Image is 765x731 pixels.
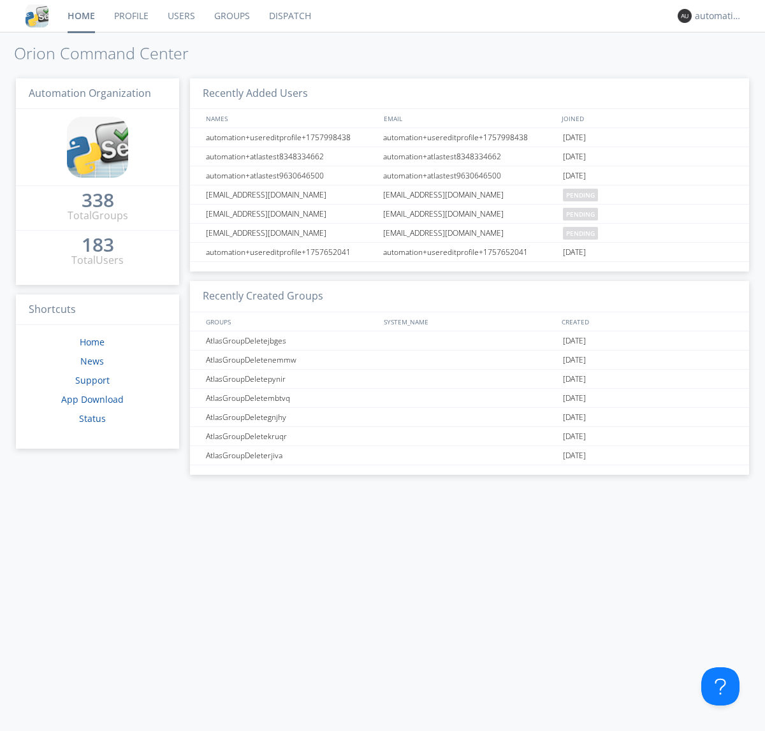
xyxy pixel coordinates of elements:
a: automation+usereditprofile+1757652041automation+usereditprofile+1757652041[DATE] [190,243,749,262]
a: AtlasGroupDeletepynir[DATE] [190,370,749,389]
span: [DATE] [563,408,586,427]
div: automation+atlastest9630646500 [203,166,379,185]
span: pending [563,189,598,201]
div: automation+usereditprofile+1757998438 [380,128,560,147]
div: [EMAIL_ADDRESS][DOMAIN_NAME] [203,224,379,242]
div: automation+atlastest9630646500 [380,166,560,185]
div: AtlasGroupDeletegnjhy [203,408,379,426]
span: Automation Organization [29,86,151,100]
div: automation+usereditprofile+1757998438 [203,128,379,147]
a: AtlasGroupDeletegnjhy[DATE] [190,408,749,427]
img: cddb5a64eb264b2086981ab96f4c1ba7 [25,4,48,27]
a: Support [75,374,110,386]
div: JOINED [558,109,737,127]
a: automation+usereditprofile+1757998438automation+usereditprofile+1757998438[DATE] [190,128,749,147]
a: AtlasGroupDeletekruqr[DATE] [190,427,749,446]
span: pending [563,208,598,221]
img: 373638.png [678,9,692,23]
div: AtlasGroupDeletepynir [203,370,379,388]
a: 338 [82,194,114,208]
a: AtlasGroupDeletejbges[DATE] [190,331,749,351]
div: AtlasGroupDeletenemmw [203,351,379,369]
span: [DATE] [563,166,586,185]
div: AtlasGroupDeletejbges [203,331,379,350]
div: [EMAIL_ADDRESS][DOMAIN_NAME] [203,185,379,204]
span: [DATE] [563,147,586,166]
div: Total Users [71,253,124,268]
span: [DATE] [563,331,586,351]
a: automation+atlastest9630646500automation+atlastest9630646500[DATE] [190,166,749,185]
a: App Download [61,393,124,405]
a: Home [80,336,105,348]
div: 338 [82,194,114,206]
h3: Recently Added Users [190,78,749,110]
div: NAMES [203,109,377,127]
div: CREATED [558,312,737,331]
div: [EMAIL_ADDRESS][DOMAIN_NAME] [203,205,379,223]
a: 183 [82,238,114,253]
span: [DATE] [563,446,586,465]
a: AtlasGroupDeletenemmw[DATE] [190,351,749,370]
a: [EMAIL_ADDRESS][DOMAIN_NAME][EMAIL_ADDRESS][DOMAIN_NAME]pending [190,205,749,224]
div: automation+usereditprofile+1757652041 [380,243,560,261]
a: Status [79,412,106,424]
div: 183 [82,238,114,251]
div: EMAIL [381,109,558,127]
div: Total Groups [68,208,128,223]
div: automation+atlastest8348334662 [380,147,560,166]
a: News [80,355,104,367]
img: cddb5a64eb264b2086981ab96f4c1ba7 [67,117,128,178]
div: automation+usereditprofile+1757652041 [203,243,379,261]
div: GROUPS [203,312,377,331]
div: [EMAIL_ADDRESS][DOMAIN_NAME] [380,205,560,223]
a: automation+atlastest8348334662automation+atlastest8348334662[DATE] [190,147,749,166]
div: [EMAIL_ADDRESS][DOMAIN_NAME] [380,185,560,204]
span: [DATE] [563,370,586,389]
h3: Shortcuts [16,294,179,326]
span: [DATE] [563,427,586,446]
a: AtlasGroupDeleterjiva[DATE] [190,446,749,465]
span: pending [563,227,598,240]
span: [DATE] [563,351,586,370]
div: automation+atlastest8348334662 [203,147,379,166]
div: AtlasGroupDeletekruqr [203,427,379,445]
span: [DATE] [563,243,586,262]
h3: Recently Created Groups [190,281,749,312]
span: [DATE] [563,389,586,408]
span: [DATE] [563,128,586,147]
div: AtlasGroupDeleterjiva [203,446,379,465]
a: [EMAIL_ADDRESS][DOMAIN_NAME][EMAIL_ADDRESS][DOMAIN_NAME]pending [190,185,749,205]
a: [EMAIL_ADDRESS][DOMAIN_NAME][EMAIL_ADDRESS][DOMAIN_NAME]pending [190,224,749,243]
iframe: Toggle Customer Support [701,667,739,706]
div: [EMAIL_ADDRESS][DOMAIN_NAME] [380,224,560,242]
a: AtlasGroupDeletembtvq[DATE] [190,389,749,408]
div: AtlasGroupDeletembtvq [203,389,379,407]
div: automation+atlas0003 [695,10,743,22]
div: SYSTEM_NAME [381,312,558,331]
